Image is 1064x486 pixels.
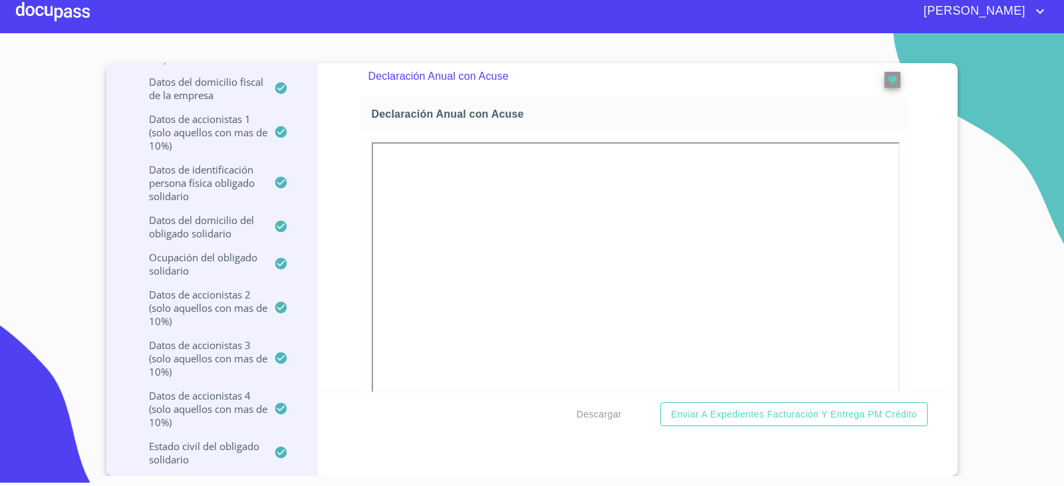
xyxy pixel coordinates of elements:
p: Datos de accionistas 3 (solo aquellos con mas de 10%) [122,338,274,378]
button: Descargar [571,402,627,427]
span: Descargar [577,406,622,423]
p: Datos de Identificación Persona Física Obligado Solidario [122,163,274,203]
span: [PERSON_NAME] [914,1,1032,22]
p: Datos de accionistas 4 (solo aquellos con mas de 10%) [122,389,274,429]
span: Enviar a Expedientes Facturación y Entrega PM crédito [671,406,917,423]
button: Enviar a Expedientes Facturación y Entrega PM crédito [660,402,928,427]
p: Declaración Anual con Acuse [368,68,847,84]
p: Datos de accionistas 2 (solo aquellos con mas de 10%) [122,288,274,328]
p: Datos del Domicilio del Obligado Solidario [122,213,274,240]
p: Estado Civil del Obligado Solidario [122,439,274,466]
p: Datos del domicilio fiscal de la empresa [122,75,274,102]
p: Datos de accionistas 1 (solo aquellos con mas de 10%) [122,112,274,152]
button: account of current user [914,1,1048,22]
span: Declaración Anual con Acuse [372,107,903,121]
p: Ocupación del Obligado Solidario [122,251,274,277]
button: reject [884,72,900,88]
